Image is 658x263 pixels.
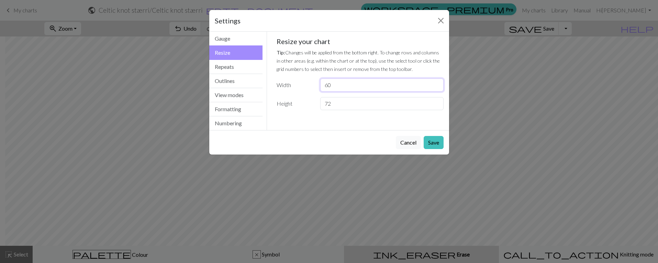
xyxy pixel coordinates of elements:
button: Numbering [209,116,263,130]
button: Gauge [209,32,263,46]
button: Repeats [209,60,263,74]
label: Width [272,78,316,92]
button: Close [435,15,446,26]
button: Cancel [396,136,421,149]
button: Resize [209,45,263,60]
button: Save [424,136,444,149]
small: Changes will be applied from the bottom right. To change rows and columns in other areas (e.g. wi... [277,50,440,72]
button: Formatting [209,102,263,116]
h5: Settings [215,15,241,26]
button: Outlines [209,74,263,88]
button: View modes [209,88,263,102]
strong: Tip: [277,50,285,55]
h5: Resize your chart [277,37,444,45]
label: Height [272,97,316,110]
